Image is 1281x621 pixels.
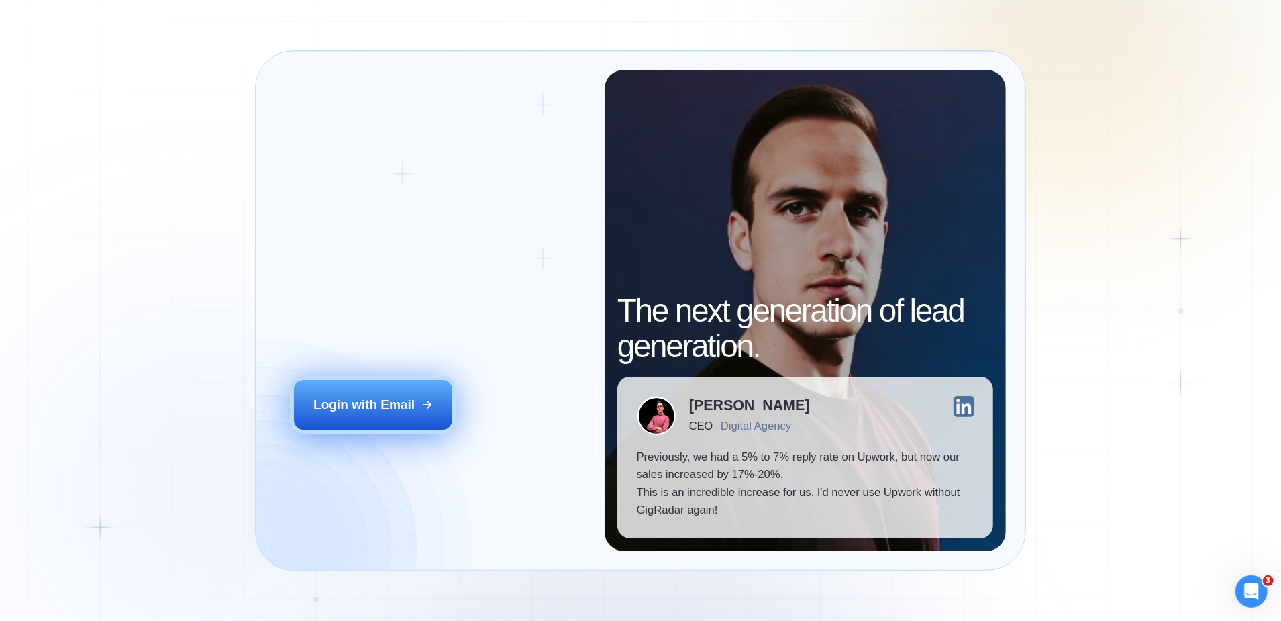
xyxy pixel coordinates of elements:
div: CEO [689,420,713,432]
iframe: Intercom live chat [1235,575,1268,608]
p: Previously, we had a 5% to 7% reply rate on Upwork, but now our sales increased by 17%-20%. This ... [637,448,974,519]
button: Login with Email [294,380,452,430]
span: 3 [1263,575,1274,586]
div: Digital Agency [721,420,791,432]
h2: The next generation of lead generation. [617,293,993,364]
div: Login with Email [313,396,415,414]
div: [PERSON_NAME] [689,399,810,413]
